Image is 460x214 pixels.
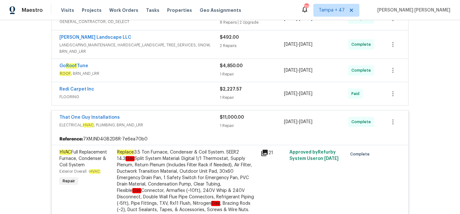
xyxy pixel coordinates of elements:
[284,91,312,97] span: -
[220,19,284,26] div: 8 Repairs | 2 Upgrade
[61,7,74,13] span: Visits
[59,35,131,40] a: [PERSON_NAME] Landscape LLC
[220,43,284,49] div: 2 Repairs
[284,42,297,47] span: [DATE]
[89,169,100,174] em: HVAC
[82,7,102,13] span: Projects
[351,91,362,97] span: Paid
[59,19,220,25] span: GENERAL_CONTRACTOR, OD_SELECT
[52,133,408,145] div: 7XMJND4GB2D8R-7e6ea70b0
[59,87,94,91] a: Redi Carpet Inc
[59,122,220,128] span: ELECTRICAL, , PLUMBING, BRN_AND_LRR
[220,35,239,40] span: $492.00
[66,63,77,68] em: Roof
[59,115,120,120] a: That One Guy Installations
[351,119,373,125] span: Complete
[59,94,220,100] span: FLOORING
[284,67,312,74] span: -
[304,4,309,10] div: 716
[284,68,297,73] span: [DATE]
[59,150,71,155] em: HVAC
[220,87,242,91] span: $2,227.57
[350,151,372,157] span: Complete
[109,7,138,13] span: Work Orders
[117,150,134,155] em: Replace
[83,123,94,127] em: HVAC
[284,91,297,96] span: [DATE]
[59,136,83,142] b: Reference:
[59,63,88,68] a: GoRoofTune
[59,70,220,77] span: , BRN_AND_LRR
[284,41,312,48] span: -
[324,156,339,161] span: [DATE]
[167,7,192,13] span: Properties
[60,178,78,184] span: Repair
[132,188,141,193] em: Gas
[375,7,450,13] span: [PERSON_NAME] [PERSON_NAME]
[200,7,241,13] span: Geo Assignments
[117,149,257,213] div: 3.5 Ton Furnace, Condenser & Coil System. SEER2 14.3 Split System Material: Digital 1/1 Thermosta...
[126,156,134,161] em: Gas
[220,123,284,129] div: 1 Repair
[284,120,297,124] span: [DATE]
[220,94,284,101] div: 1 Repair
[220,64,243,68] span: $4,850.00
[261,149,286,157] div: 21
[299,68,312,73] span: [DATE]
[59,71,71,76] em: ROOF
[319,7,345,13] span: Tampa + 47
[211,201,220,206] em: Gas
[284,119,312,125] span: -
[220,71,284,77] div: 1 Repair
[59,150,107,167] span: Full Replacement Furnace, Condenser & Coil System
[299,120,312,124] span: [DATE]
[299,91,312,96] span: [DATE]
[289,150,339,161] span: Approved by Refurby System User on
[59,42,220,55] span: LANDSCAPING_MAINTENANCE, HARDSCAPE_LANDSCAPE, TREE_SERVICES, SNOW, BRN_AND_LRR
[220,115,244,120] span: $11,000.00
[59,170,100,173] span: Exterior Overall -
[351,67,373,74] span: Complete
[351,41,373,48] span: Complete
[299,42,312,47] span: [DATE]
[22,7,43,13] span: Maestro
[146,8,159,12] span: Tasks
